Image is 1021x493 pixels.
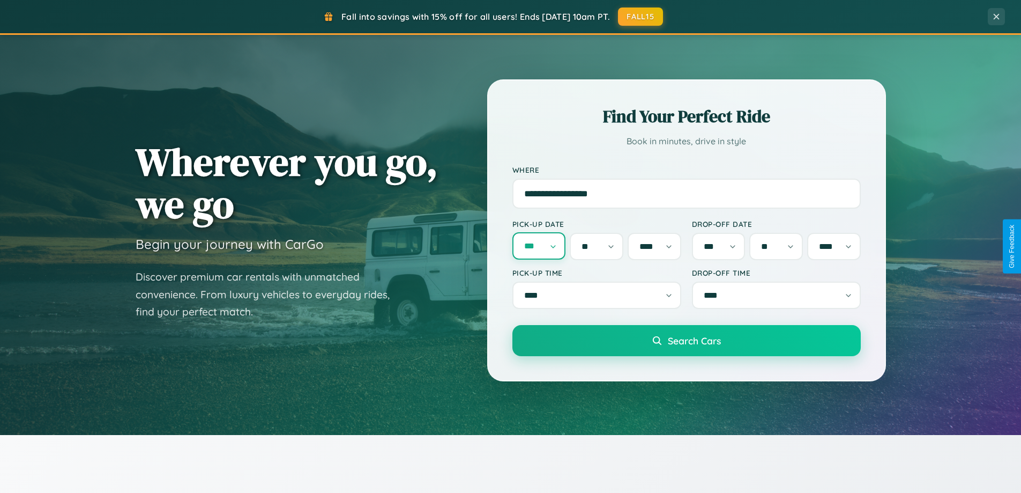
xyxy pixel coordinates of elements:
[618,8,663,26] button: FALL15
[512,165,861,174] label: Where
[136,268,404,321] p: Discover premium car rentals with unmatched convenience. From luxury vehicles to everyday rides, ...
[1008,225,1016,268] div: Give Feedback
[136,141,438,225] h1: Wherever you go, we go
[692,268,861,277] label: Drop-off Time
[512,105,861,128] h2: Find Your Perfect Ride
[136,236,324,252] h3: Begin your journey with CarGo
[512,325,861,356] button: Search Cars
[512,219,681,229] label: Pick-up Date
[512,134,861,149] p: Book in minutes, drive in style
[341,11,610,22] span: Fall into savings with 15% off for all users! Ends [DATE] 10am PT.
[692,219,861,229] label: Drop-off Date
[512,268,681,277] label: Pick-up Time
[668,335,721,347] span: Search Cars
